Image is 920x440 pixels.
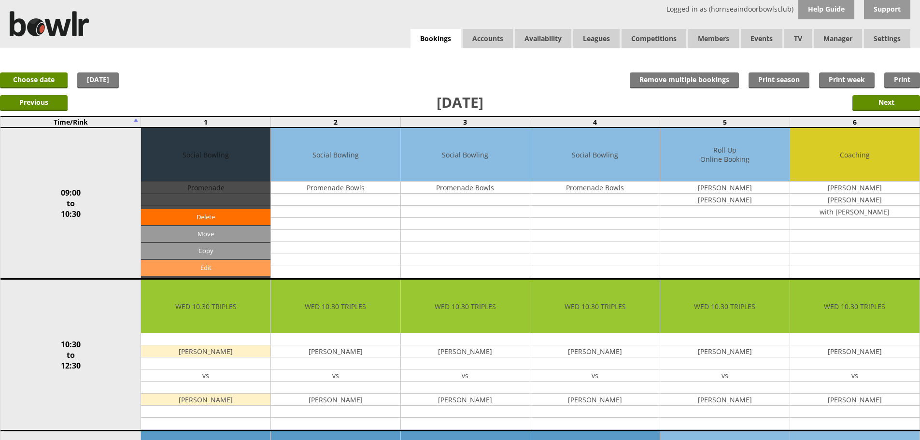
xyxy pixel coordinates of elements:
td: vs [401,369,530,382]
span: TV [784,29,812,48]
td: with [PERSON_NAME] [790,206,920,218]
td: WED 10.30 TRIPLES [141,280,270,333]
td: Time/Rink [0,116,141,128]
td: [PERSON_NAME] [401,345,530,357]
td: 4 [530,116,660,128]
td: Roll Up Online Booking [660,128,790,182]
a: Print season [749,72,809,88]
td: [PERSON_NAME] [790,194,920,206]
td: [PERSON_NAME] [271,345,400,357]
td: vs [660,369,790,382]
a: Events [741,29,782,48]
a: Edit [141,260,270,276]
td: WED 10.30 TRIPLES [660,280,790,333]
td: [PERSON_NAME] [530,345,660,357]
td: WED 10.30 TRIPLES [530,280,660,333]
td: [PERSON_NAME] [790,182,920,194]
input: Next [852,95,920,111]
td: Social Bowling [530,128,660,182]
td: 5 [660,116,790,128]
td: WED 10.30 TRIPLES [790,280,920,333]
td: WED 10.30 TRIPLES [271,280,400,333]
a: Delete [141,209,270,225]
td: [PERSON_NAME] [141,345,270,357]
span: Settings [864,29,910,48]
td: Social Bowling [401,128,530,182]
input: Remove multiple bookings [630,72,739,88]
td: Promenade Bowls [530,182,660,194]
td: 6 [790,116,920,128]
a: Bookings [410,29,461,49]
td: Coaching [790,128,920,182]
a: Leagues [573,29,620,48]
span: Manager [814,29,862,48]
span: Accounts [463,29,513,48]
td: [PERSON_NAME] [141,394,270,406]
td: [PERSON_NAME] [660,345,790,357]
td: vs [271,369,400,382]
input: Move [141,226,270,242]
td: [PERSON_NAME] [660,182,790,194]
td: 3 [400,116,530,128]
a: Availability [515,29,571,48]
td: [PERSON_NAME] [530,394,660,406]
td: [PERSON_NAME] [271,394,400,406]
td: [PERSON_NAME] [401,394,530,406]
td: vs [530,369,660,382]
td: Promenade Bowls [401,182,530,194]
a: Competitions [622,29,686,48]
td: 09:00 to 10:30 [0,128,141,279]
td: [PERSON_NAME] [790,345,920,357]
td: Promenade Bowls [271,182,400,194]
input: Copy [141,243,270,259]
td: [PERSON_NAME] [660,394,790,406]
td: 10:30 to 12:30 [0,279,141,431]
td: 2 [270,116,400,128]
td: 1 [141,116,271,128]
td: vs [790,369,920,382]
td: vs [141,369,270,382]
span: Members [688,29,739,48]
td: WED 10.30 TRIPLES [401,280,530,333]
a: [DATE] [77,72,119,88]
td: [PERSON_NAME] [660,194,790,206]
a: Print week [819,72,875,88]
a: Print [884,72,920,88]
td: [PERSON_NAME] [790,394,920,406]
td: Social Bowling [271,128,400,182]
